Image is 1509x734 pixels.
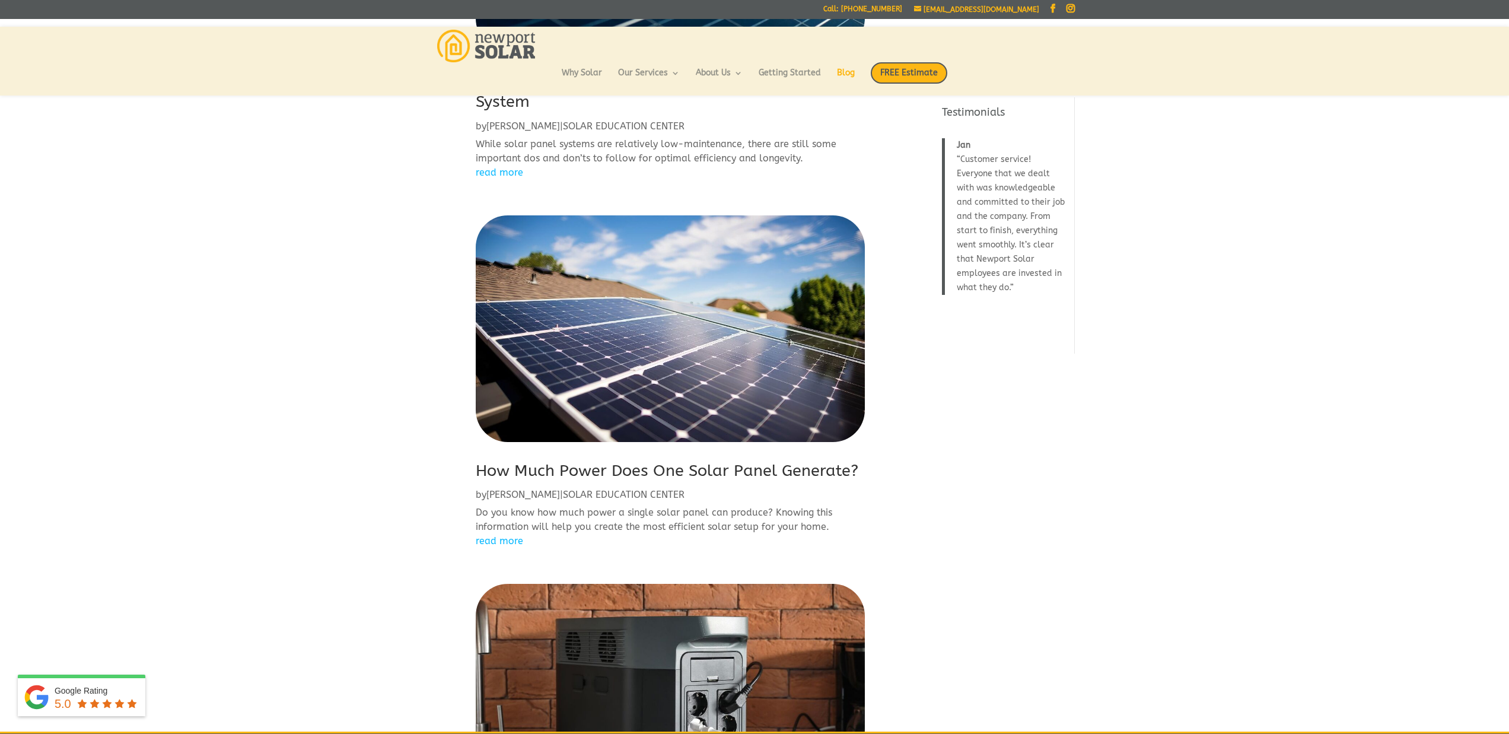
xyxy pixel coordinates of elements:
span: Jan [957,140,970,150]
a: Blog [837,69,855,89]
a: Call: [PHONE_NUMBER] [823,5,902,18]
a: read more [476,166,865,180]
div: Google Rating [55,685,139,697]
a: read more [476,534,865,548]
p: While solar panel systems are relatively low-maintenance, there are still some important dos and ... [476,137,865,166]
span: FREE Estimate [871,62,947,84]
a: FREE Estimate [871,62,947,96]
a: [EMAIL_ADDRESS][DOMAIN_NAME] [914,5,1039,14]
a: Our Services [618,69,680,89]
p: by | [476,488,865,502]
span: 5.0 [55,697,71,710]
p: by | [476,119,865,134]
h4: Testimonials [942,105,1067,126]
img: How Much Power Does One Solar Panel Generate? [476,215,865,442]
a: SOLAR EDUCATION CENTER [563,489,685,500]
a: How Much Power Does One Solar Panel Generate? [476,461,858,480]
a: About Us [696,69,743,89]
span: Customer service! Everyone that we dealt with was knowledgeable and committed to their job and th... [957,154,1065,293]
a: Why Solar [562,69,602,89]
a: Getting Started [759,69,821,89]
p: Do you know how much power a single solar panel can produce? Knowing this information will help y... [476,506,865,534]
a: [PERSON_NAME] [486,489,560,500]
a: SOLAR EDUCATION CENTER [563,120,685,132]
img: Newport Solar | Solar Energy Optimized. [437,30,535,62]
a: [PERSON_NAME] [486,120,560,132]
